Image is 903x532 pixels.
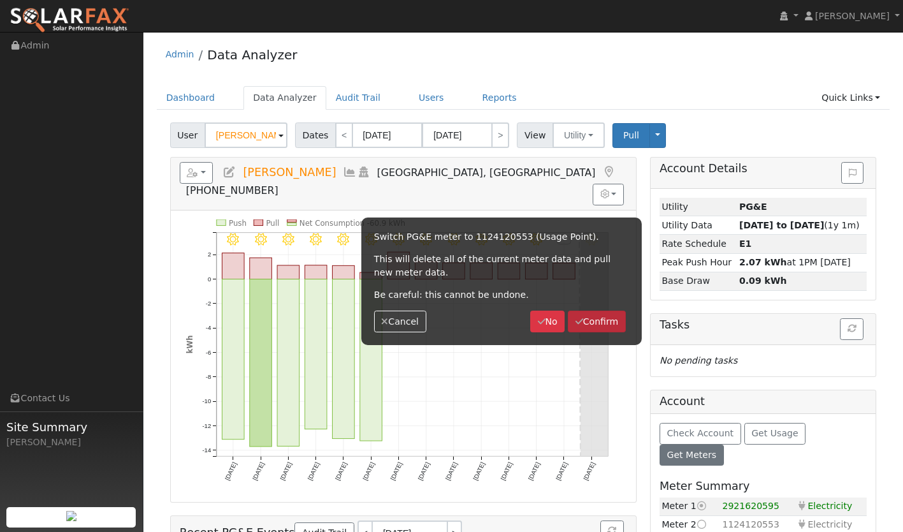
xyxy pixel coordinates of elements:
[517,122,553,148] span: View
[205,373,211,380] text: -8
[10,7,129,34] img: SolarFax
[277,279,300,447] rect: onclick=""
[553,122,605,148] button: Utility
[310,233,322,245] i: 8/30 - Clear
[739,257,787,267] strong: 2.07 kWh
[243,86,326,110] a: Data Analyzer
[305,265,327,279] rect: onclick=""
[744,423,806,445] button: Get Usage
[360,279,382,441] rect: onclick=""
[202,447,212,454] text: -14
[389,461,403,482] text: [DATE]
[554,461,569,482] text: [DATE]
[612,123,650,148] button: Pull
[472,461,486,482] text: [DATE]
[337,233,349,245] i: 8/31 - Clear
[815,11,890,21] span: [PERSON_NAME]
[305,279,327,429] rect: onclick=""
[361,461,376,482] text: [DATE]
[660,216,737,235] td: Utility Data
[343,166,357,179] a: Multi-Series Graph
[473,86,526,110] a: Reports
[307,461,321,482] text: [DATE]
[205,324,211,331] text: -4
[205,300,211,307] text: -2
[660,198,737,216] td: Utility
[170,122,205,148] span: User
[444,461,459,482] text: [DATE]
[374,311,426,332] button: Cancel
[266,218,279,227] text: Pull
[208,251,211,258] text: 2
[417,461,431,482] text: [DATE]
[697,501,708,510] i: Current meter
[278,461,293,482] text: [DATE]
[6,418,136,436] span: Site Summary
[660,318,867,332] h5: Tasks
[282,233,294,245] i: 8/29 - Clear
[797,501,808,510] i: Electricity
[222,166,236,179] a: Edit User (36888)
[360,272,382,279] rect: onclick=""
[251,461,266,482] text: [DATE]
[374,230,629,244] p: Switch PG&E meter to 1124120553 (Usage Point).
[737,253,867,272] td: at 1PM [DATE]
[739,220,860,230] span: (1y 1m)
[332,265,354,279] rect: onclick=""
[623,130,639,140] span: Pull
[202,397,211,404] text: -10
[326,86,390,110] a: Audit Trail
[229,218,247,227] text: Push
[794,498,867,516] td: Electricity
[660,272,737,290] td: Base Draw
[335,122,353,148] a: <
[660,423,741,445] button: Check Account
[66,511,76,521] img: retrieve
[374,253,629,279] p: This will delete all of the current meter data and pull new meter data.
[722,519,779,529] span: 1124120553
[205,349,211,356] text: -6
[491,122,509,148] a: >
[660,445,724,466] button: Get Meters
[255,233,267,245] i: 8/28 - Clear
[222,253,244,279] rect: onclick=""
[6,436,136,449] div: [PERSON_NAME]
[224,461,238,482] text: [DATE]
[227,233,239,245] i: 8/27 - Clear
[332,279,354,439] rect: onclick=""
[409,86,454,110] a: Users
[207,47,297,63] a: Data Analyzer
[739,239,751,249] strong: S
[812,86,890,110] a: Quick Links
[660,355,737,366] i: No pending tasks
[660,162,867,175] h5: Account Details
[186,184,278,196] span: [PHONE_NUMBER]
[739,276,787,286] strong: 0.09 kWh
[568,311,626,332] button: Confirm
[374,288,629,302] p: Be careful: this cannot be undone.
[697,520,708,529] i: Switch to this meter
[250,258,272,279] rect: onclick=""
[243,166,336,179] span: [PERSON_NAME]
[300,218,405,227] text: Net Consumption -60.9 kWh
[660,235,737,253] td: Rate Schedule
[500,461,514,482] text: [DATE]
[157,86,225,110] a: Dashboard
[667,450,716,460] span: Get Meters
[166,49,194,59] a: Admin
[840,318,863,340] button: Refresh
[185,336,194,353] text: kWh
[660,395,705,408] h5: Account
[222,279,244,440] rect: onclick=""
[841,162,863,184] button: Issue History
[667,428,733,438] span: Check Account
[582,461,597,482] text: [DATE]
[527,461,542,482] text: [DATE]
[202,422,211,429] text: -12
[739,202,767,212] strong: ID: 17261451, authorized: 09/08/25
[660,253,737,272] td: Peak Push Hour
[602,166,616,179] a: Map
[660,480,867,493] h5: Meter Summary
[739,220,824,230] strong: [DATE] to [DATE]
[205,122,287,148] input: Select a User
